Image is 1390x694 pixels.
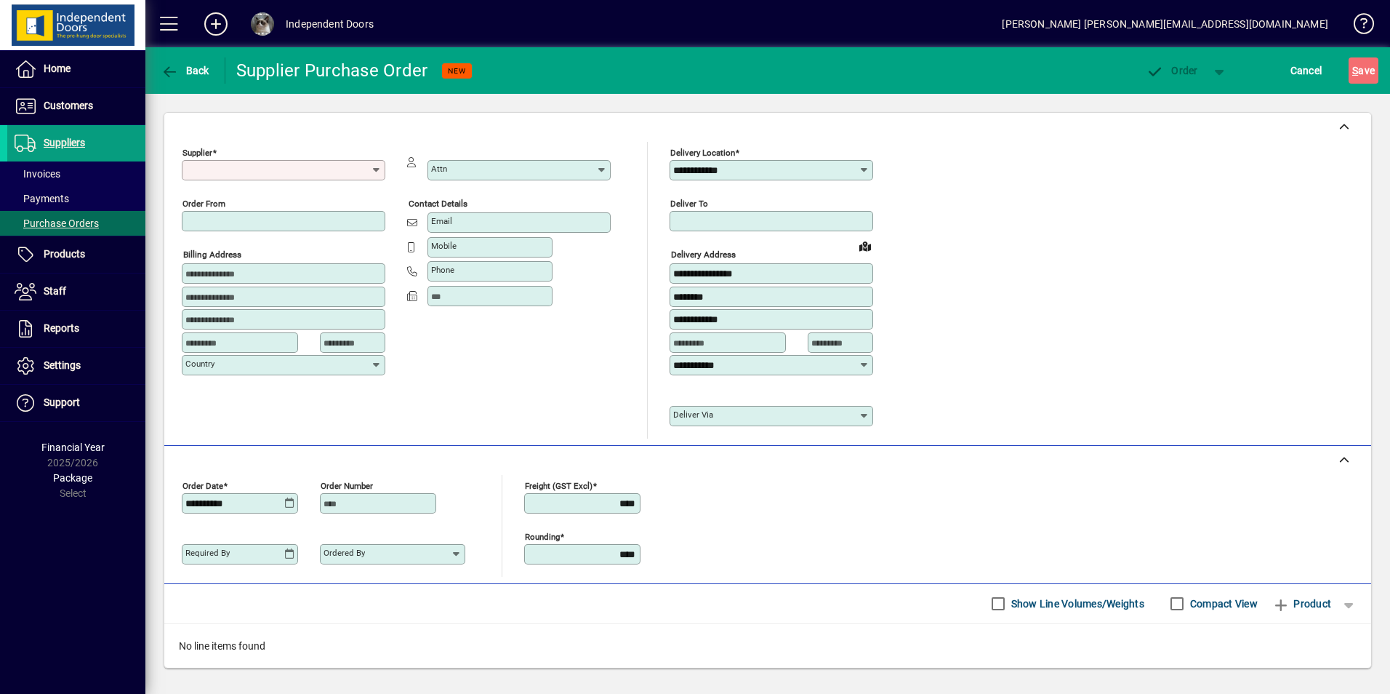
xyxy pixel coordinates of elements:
a: Customers [7,88,145,124]
button: Save [1349,57,1378,84]
a: Support [7,385,145,421]
span: S [1352,65,1358,76]
a: Products [7,236,145,273]
mat-label: Country [185,359,214,369]
mat-label: Order from [182,199,225,209]
mat-label: Order date [182,480,223,490]
span: Reports [44,322,79,334]
span: Purchase Orders [15,218,99,229]
a: View on map [853,234,877,258]
mat-label: Order number [321,480,373,490]
label: Show Line Volumes/Weights [1008,597,1144,611]
button: Order [1139,57,1205,84]
span: Settings [44,359,81,371]
mat-label: Ordered by [324,548,365,558]
div: [PERSON_NAME] [PERSON_NAME][EMAIL_ADDRESS][DOMAIN_NAME] [1002,12,1328,36]
button: Back [157,57,213,84]
label: Compact View [1187,597,1258,611]
mat-label: Phone [431,265,454,275]
mat-label: Supplier [182,148,212,158]
span: ave [1352,59,1375,82]
span: Financial Year [41,442,105,453]
span: Home [44,63,71,74]
mat-label: Rounding [525,531,560,541]
span: Support [44,396,80,408]
mat-label: Mobile [431,241,457,251]
app-page-header-button: Back [145,57,225,84]
span: Package [53,472,92,484]
span: Products [44,248,85,260]
span: Order [1146,65,1198,76]
a: Staff [7,274,145,310]
mat-label: Required by [185,548,230,558]
span: Payments [15,193,69,204]
button: Cancel [1287,57,1326,84]
a: Purchase Orders [7,211,145,236]
span: Cancel [1290,59,1322,82]
div: Supplier Purchase Order [236,59,428,82]
span: NEW [448,66,466,76]
a: Reports [7,311,145,347]
span: Staff [44,285,66,297]
a: Settings [7,348,145,384]
span: Back [161,65,209,76]
button: Profile [239,11,286,37]
mat-label: Freight (GST excl) [525,480,592,490]
a: Home [7,51,145,87]
a: Knowledge Base [1343,3,1372,50]
span: Invoices [15,168,60,180]
div: Independent Doors [286,12,374,36]
span: Customers [44,100,93,111]
div: No line items found [164,624,1371,669]
a: Invoices [7,161,145,186]
mat-label: Deliver To [670,199,708,209]
mat-label: Delivery Location [670,148,735,158]
button: Add [193,11,239,37]
span: Suppliers [44,137,85,148]
mat-label: Attn [431,164,447,174]
mat-label: Email [431,216,452,226]
a: Payments [7,186,145,211]
mat-label: Deliver via [673,410,713,420]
